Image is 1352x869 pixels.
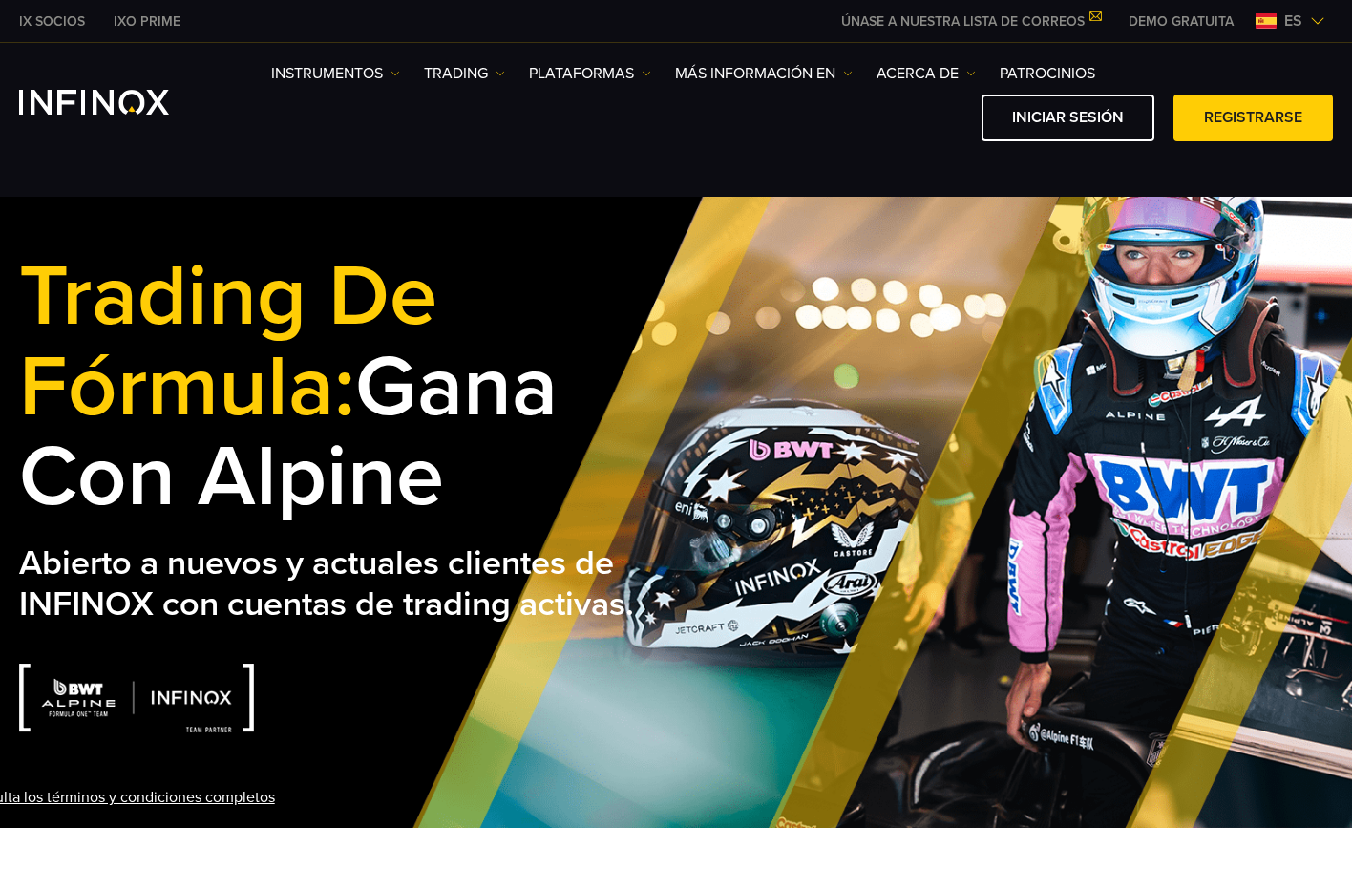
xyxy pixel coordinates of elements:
[271,62,400,85] a: Instrumentos
[827,13,1114,30] a: ÚNASE A NUESTRA LISTA DE CORREOS
[529,62,651,85] a: PLATAFORMAS
[19,244,558,529] strong: Gana con Alpine
[19,542,634,625] strong: Abierto a nuevos y actuales clientes de INFINOX con cuentas de trading activas.
[5,11,99,32] a: INFINOX
[19,90,214,115] a: INFINOX Logo
[99,11,195,32] a: INFINOX
[1173,95,1333,141] a: Registrarse
[19,244,437,439] span: Trading de Fórmula:
[877,62,976,85] a: ACERCA DE
[982,95,1154,141] a: Iniciar sesión
[675,62,853,85] a: Más información en
[1114,11,1248,32] a: INFINOX MENU
[424,62,505,85] a: TRADING
[1000,62,1095,85] a: Patrocinios
[1277,10,1310,32] span: es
